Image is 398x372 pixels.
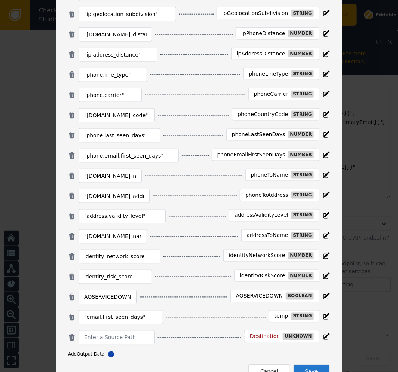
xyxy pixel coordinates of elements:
[84,91,136,100] input: Enter a Source Path
[84,252,155,261] input: Enter a Source Path
[291,212,314,219] div: string
[291,171,314,179] div: string
[291,232,314,239] div: string
[84,10,171,19] input: Enter a Source Path
[288,272,314,280] div: number
[288,30,314,37] div: number
[291,313,314,320] div: string
[84,192,144,201] input: Enter a Source Path
[232,131,285,138] div: phoneLastSeenDays
[275,313,288,320] div: temp
[291,111,314,118] div: string
[84,232,141,241] input: Enter a Source Path
[288,151,314,158] div: number
[288,131,314,138] div: number
[84,272,147,281] input: Enter a Source Path
[238,111,288,118] div: phoneCountryCode
[250,333,280,340] div: Destination
[249,71,288,77] div: phoneLineType
[229,253,285,259] div: identityNetworkScore
[251,172,288,179] div: phoneToName
[222,10,288,17] div: ipGeolocationSubdivision
[84,131,155,140] input: Enter a Source Path
[84,30,147,39] input: Enter a Source Path
[84,212,160,221] input: Enter a Source Path
[291,10,314,17] div: string
[241,30,285,37] div: ipPhoneDistance
[247,232,288,239] div: addressToName
[84,313,157,322] input: Enter a Source Path
[236,293,283,300] div: AOSERVICEDOWN
[291,192,314,199] div: string
[84,111,149,120] input: Enter a Source Path
[68,351,330,358] div: Add Output Data
[288,252,314,259] div: number
[291,91,314,98] div: string
[291,70,314,77] div: string
[84,293,131,302] input: Enter a Source Path
[240,273,285,280] div: identityRiskScore
[84,151,173,160] input: Enter a Source Path
[245,192,288,199] div: phoneToAddress
[286,293,314,300] div: boolean
[237,51,285,57] div: ipAddressDistance
[84,70,141,79] input: Enter a Source Path
[235,212,288,219] div: addressValidityLevel
[288,50,314,57] div: number
[254,91,288,98] div: phoneCarrier
[84,50,152,59] input: Enter a Source Path
[84,171,136,180] input: Enter a Source Path
[283,333,314,340] div: unknown
[84,333,149,342] input: Enter a Source Path
[217,152,285,158] div: phoneEmailFirstSeenDays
